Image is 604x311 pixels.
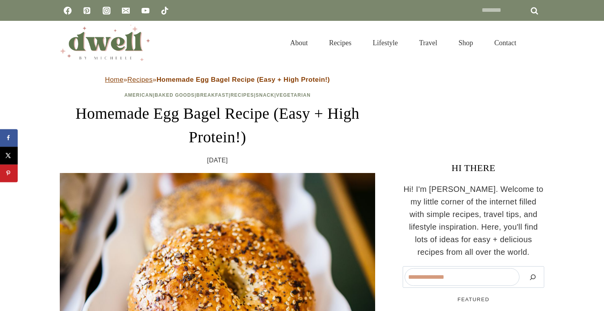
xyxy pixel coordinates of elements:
a: Lifestyle [362,30,409,56]
span: » » [105,76,330,83]
p: Hi! I'm [PERSON_NAME]. Welcome to my little corner of the internet filled with simple recipes, tr... [403,183,544,258]
a: Breakfast [196,92,228,98]
a: TikTok [157,3,173,18]
a: Baked Goods [155,92,195,98]
a: Contact [484,30,527,56]
a: Recipes [127,76,153,83]
a: YouTube [138,3,153,18]
a: Vegetarian [276,92,311,98]
a: Snack [256,92,274,98]
button: View Search Form [531,36,544,50]
a: Travel [409,30,448,56]
a: Shop [448,30,484,56]
span: | | | | | [124,92,311,98]
button: Search [523,268,542,286]
h3: HI THERE [403,161,544,175]
a: Home [105,76,123,83]
nav: Primary Navigation [280,30,527,56]
a: American [124,92,153,98]
h5: FEATURED [403,296,544,304]
a: Email [118,3,134,18]
a: Recipes [319,30,362,56]
a: Pinterest [79,3,95,18]
a: Recipes [230,92,254,98]
a: Instagram [99,3,114,18]
time: [DATE] [207,155,228,166]
a: About [280,30,319,56]
h1: Homemade Egg Bagel Recipe (Easy + High Protein!) [60,102,375,149]
a: Facebook [60,3,75,18]
strong: Homemade Egg Bagel Recipe (Easy + High Protein!) [157,76,330,83]
img: DWELL by michelle [60,25,150,61]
